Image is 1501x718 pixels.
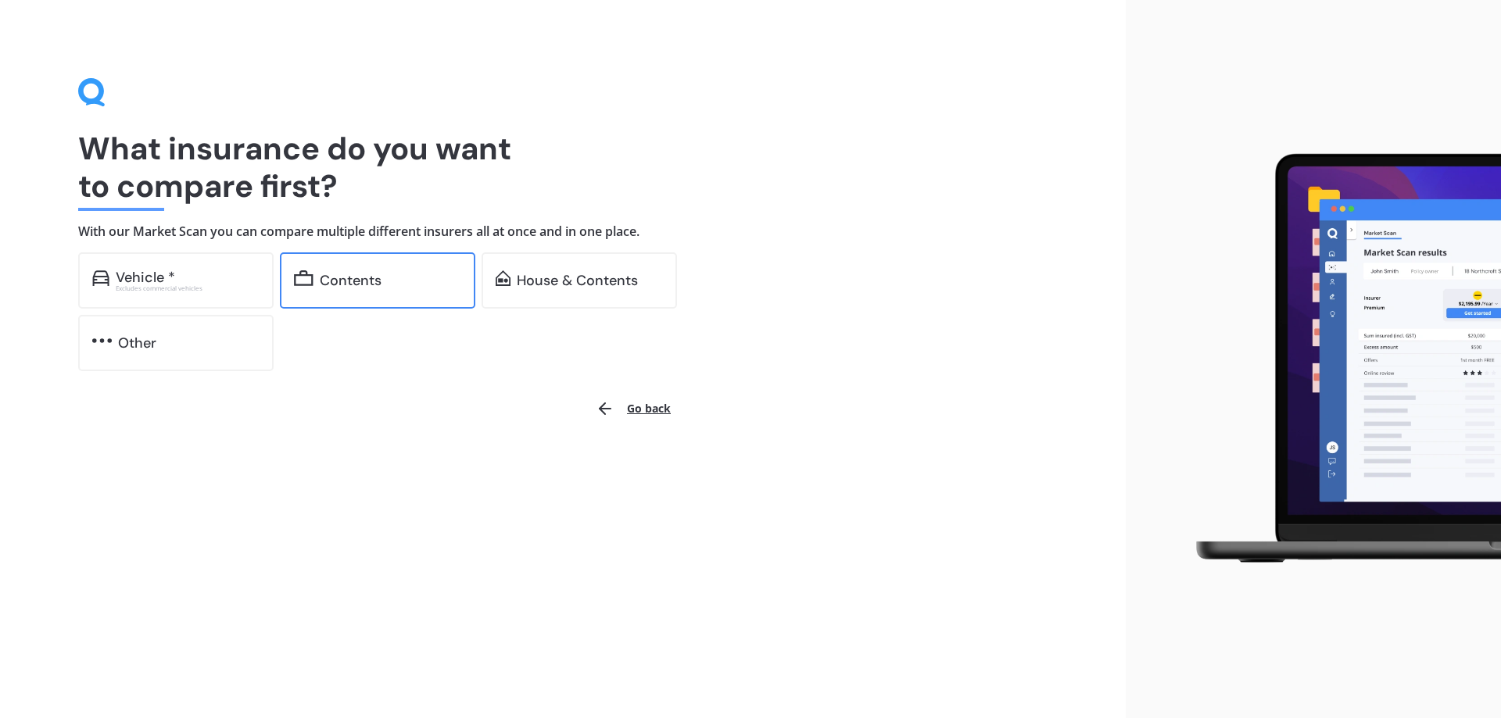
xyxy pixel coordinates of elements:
div: House & Contents [517,273,638,288]
img: content.01f40a52572271636b6f.svg [294,270,313,286]
div: Contents [320,273,382,288]
button: Go back [586,390,680,427]
h1: What insurance do you want to compare first? [78,130,1048,205]
div: Vehicle * [116,270,175,285]
img: home-and-contents.b802091223b8502ef2dd.svg [496,270,510,286]
img: laptop.webp [1173,145,1501,574]
img: other.81dba5aafe580aa69f38.svg [92,333,112,348]
div: Other [118,335,156,351]
h4: With our Market Scan you can compare multiple different insurers all at once and in one place. [78,223,1048,240]
div: Excludes commercial vehicles [116,285,260,291]
img: car.f15378c7a67c060ca3f3.svg [92,270,109,286]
